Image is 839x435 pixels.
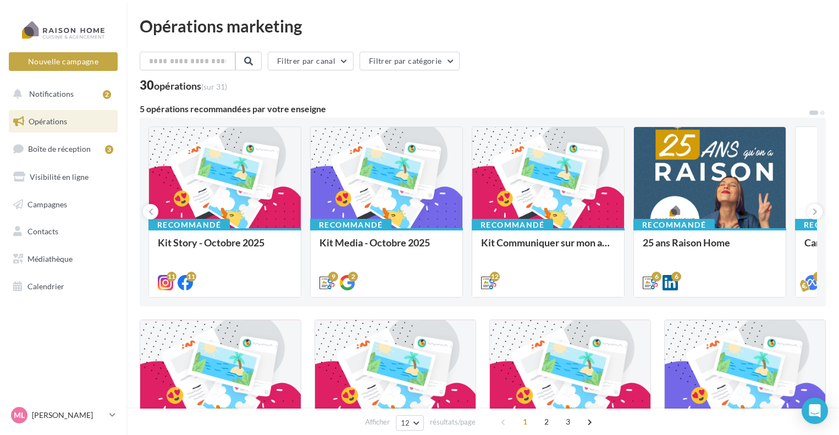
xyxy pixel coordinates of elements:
div: Recommandé [148,219,230,231]
span: Afficher [365,417,390,427]
button: Filtrer par catégorie [360,52,460,70]
button: 12 [396,415,424,431]
div: 2 [103,90,111,99]
button: Notifications 2 [7,82,115,106]
div: opérations [154,81,227,91]
a: Ml [PERSON_NAME] [9,405,118,426]
div: Recommandé [633,219,715,231]
div: 12 [490,272,500,282]
button: Filtrer par canal [268,52,354,70]
div: 9 [328,272,338,282]
span: Visibilité en ligne [30,172,89,181]
div: Open Intercom Messenger [802,398,828,424]
div: 5 opérations recommandées par votre enseigne [140,104,808,113]
div: 11 [186,272,196,282]
div: 6 [671,272,681,282]
a: Médiathèque [7,247,120,271]
span: Calendrier [27,282,64,291]
div: Kit Story - Octobre 2025 [158,237,292,259]
div: 25 ans Raison Home [643,237,777,259]
div: 30 [140,79,227,91]
span: 2 [538,413,555,431]
a: Campagnes [7,193,120,216]
div: 6 [652,272,661,282]
span: Notifications [29,89,74,98]
span: résultats/page [430,417,476,427]
a: Visibilité en ligne [7,166,120,189]
span: Contacts [27,227,58,236]
div: Recommandé [472,219,553,231]
span: Ml [14,410,25,421]
div: Kit Communiquer sur mon activité [481,237,615,259]
p: [PERSON_NAME] [32,410,105,421]
a: Opérations [7,110,120,133]
a: Calendrier [7,275,120,298]
span: Boîte de réception [28,144,91,153]
span: Opérations [29,117,67,126]
a: Contacts [7,220,120,243]
span: 1 [516,413,534,431]
div: 3 [105,145,113,154]
div: 2 [348,272,358,282]
button: Nouvelle campagne [9,52,118,71]
div: Recommandé [310,219,391,231]
div: Kit Media - Octobre 2025 [319,237,454,259]
div: 3 [813,272,823,282]
div: 11 [167,272,176,282]
span: Campagnes [27,199,67,208]
a: Boîte de réception3 [7,137,120,161]
span: 12 [401,419,410,427]
span: Médiathèque [27,254,73,263]
div: Opérations marketing [140,18,826,34]
span: (sur 31) [201,82,227,91]
span: 3 [559,413,577,431]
